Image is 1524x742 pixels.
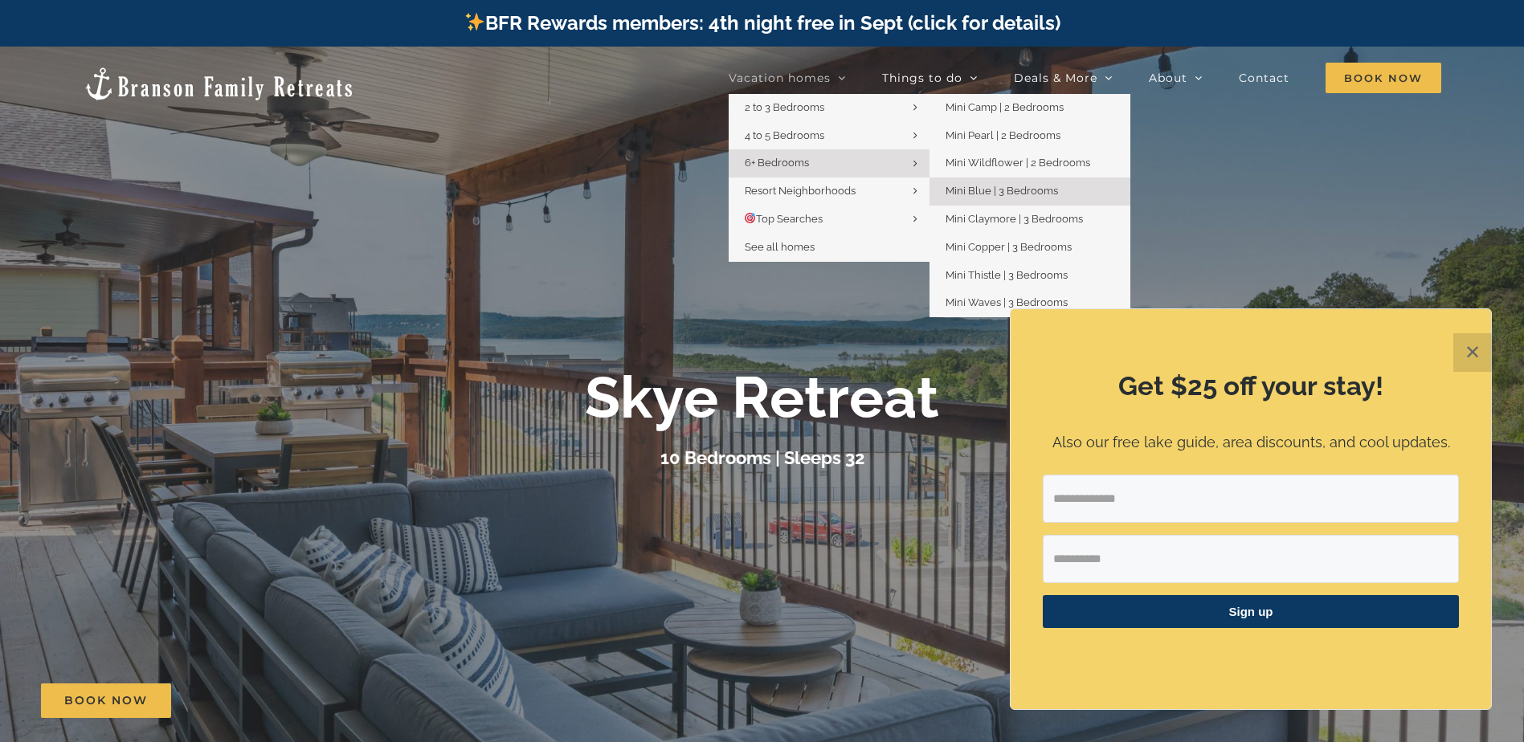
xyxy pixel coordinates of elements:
a: 4 to 5 Bedrooms [729,122,930,150]
button: Close [1453,333,1492,372]
a: Mini Blue | 3 Bedrooms [930,177,1130,206]
a: 🎯Top Searches [729,206,930,234]
span: Mini Waves | 3 Bedrooms [946,296,1068,308]
a: Book Now [41,683,171,718]
a: Mini Camp | 2 Bedrooms [930,94,1130,122]
a: About [1149,62,1203,94]
input: First Name [1043,535,1459,583]
a: 6+ Bedrooms [729,149,930,177]
img: ✨ [465,12,484,31]
span: Resort Neighborhoods [745,185,856,197]
input: Email Address [1043,475,1459,523]
span: 2 to 3 Bedrooms [745,101,824,113]
span: Things to do [882,72,962,84]
a: Mini Waves | 3 Bedrooms [930,289,1130,317]
h3: 10 Bedrooms | Sleeps 32 [660,447,864,468]
span: Book Now [64,694,148,707]
a: Mini Claymore | 3 Bedrooms [930,206,1130,234]
a: Mini Thistle | 3 Bedrooms [930,262,1130,290]
span: Mini Camp | 2 Bedrooms [946,101,1064,113]
b: Skye Retreat [585,364,939,432]
span: Deals & More [1014,72,1097,84]
a: Things to do [882,62,978,94]
span: Mini Blue | 3 Bedrooms [946,185,1058,197]
span: Mini Pearl | 2 Bedrooms [946,129,1060,141]
span: 4 to 5 Bedrooms [745,129,824,141]
span: See all homes [745,241,815,253]
a: Resort Neighborhoods [729,177,930,206]
a: Deals & More [1014,62,1113,94]
button: Sign up [1043,595,1459,628]
span: Mini Thistle | 3 Bedrooms [946,269,1068,281]
a: 2 to 3 Bedrooms [729,94,930,122]
span: Mini Wildflower | 2 Bedrooms [946,157,1090,169]
span: Book Now [1326,63,1441,93]
span: Mini Copper | 3 Bedrooms [946,241,1072,253]
a: BFR Rewards members: 4th night free in Sept (click for details) [464,11,1060,35]
span: About [1149,72,1187,84]
span: Mini Claymore | 3 Bedrooms [946,213,1083,225]
img: 🎯 [745,213,755,223]
a: See all homes [729,234,930,262]
span: 6+ Bedrooms [745,157,809,169]
a: Contact [1239,62,1289,94]
p: Also our free lake guide, area discounts, and cool updates. [1043,431,1459,455]
span: Top Searches [745,213,823,225]
h2: Get $25 off your stay! [1043,368,1459,405]
nav: Main Menu [729,62,1441,94]
img: Branson Family Retreats Logo [83,66,355,102]
a: Mini Wildflower | 2 Bedrooms [930,149,1130,177]
span: Contact [1239,72,1289,84]
a: Vacation homes [729,62,846,94]
span: Vacation homes [729,72,831,84]
a: Mini Copper | 3 Bedrooms [930,234,1130,262]
p: ​ [1043,648,1459,665]
a: Mini Pearl | 2 Bedrooms [930,122,1130,150]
